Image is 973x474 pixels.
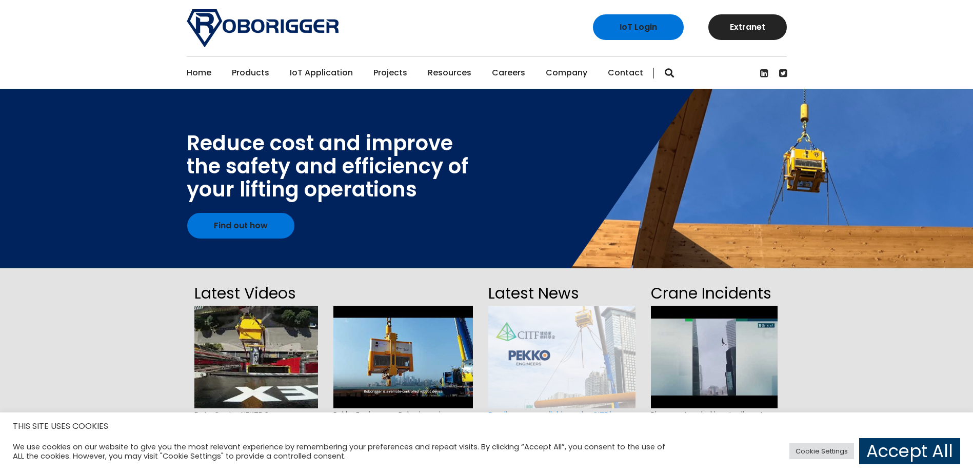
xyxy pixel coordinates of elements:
a: Projects [373,57,407,89]
a: Contact [608,57,643,89]
img: Roborigger [187,9,339,47]
a: Resources [428,57,471,89]
h5: THIS SITE USES COOKIES [13,420,960,433]
a: IoT Application [290,57,353,89]
a: Home [187,57,211,89]
a: Careers [492,57,525,89]
h2: Latest Videos [194,281,318,306]
span: Rigger entangled in a tagline at a [GEOGRAPHIC_DATA] construction site [651,408,778,437]
a: Company [546,57,587,89]
img: hqdefault.jpg [194,306,318,408]
span: Data Centre NEXTDC [194,408,318,421]
img: hqdefault.jpg [333,306,473,408]
h2: Crane Incidents [651,281,778,306]
a: Extranet [708,14,787,40]
div: We use cookies on our website to give you the most relevant experience by remembering your prefer... [13,442,676,461]
div: Reduce cost and improve the safety and efficiency of your lifting operations [187,132,468,201]
a: Products [232,57,269,89]
a: Accept All [859,438,960,464]
h2: Latest News [488,281,635,306]
a: Funding now available under CITF in [GEOGRAPHIC_DATA] - Pekko Engineers [488,409,629,427]
a: Cookie Settings [789,443,854,459]
img: hqdefault.jpg [651,306,778,408]
a: Find out how [187,213,294,239]
a: IoT Login [593,14,684,40]
span: Pekko Engineers - Roborigger in [GEOGRAPHIC_DATA] [333,408,473,429]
